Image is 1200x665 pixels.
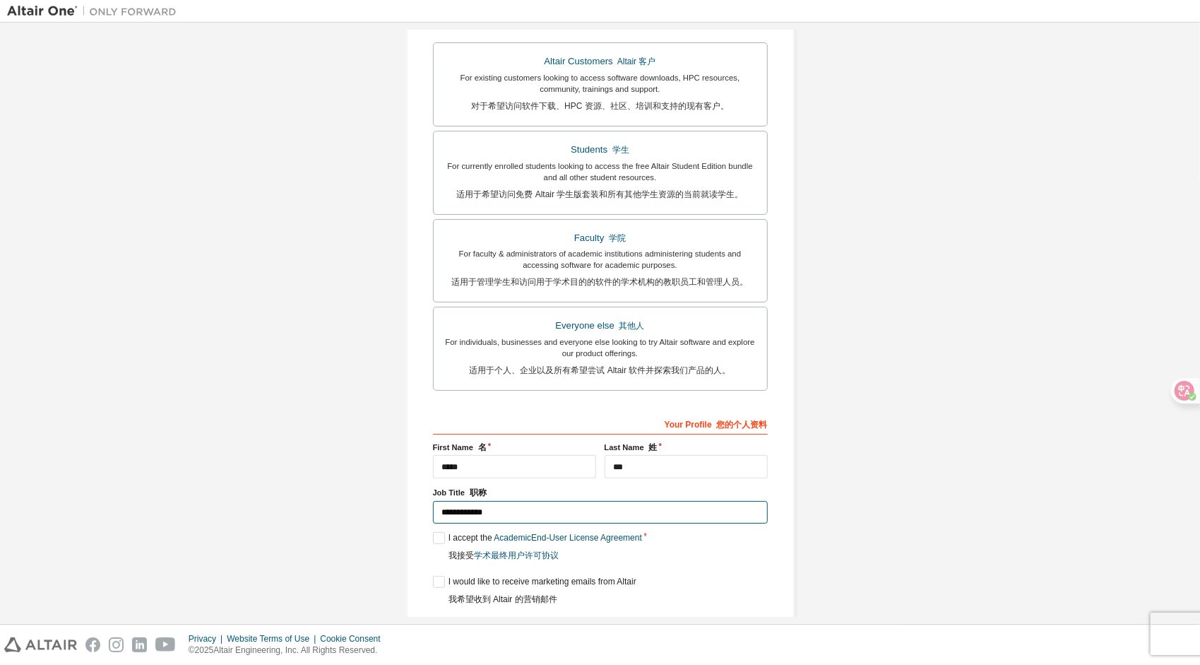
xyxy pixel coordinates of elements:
img: Altair One [7,4,184,18]
div: Students [442,140,759,160]
font: 您的个人资料 [717,420,768,430]
font: 我接受 [448,551,559,560]
label: First Name [433,442,596,453]
div: Your Profile [433,412,768,435]
div: Website Terms of Use [227,633,320,645]
label: Last Name [605,442,768,453]
font: 适用于希望访问免费 Altair 学生版套装和所有其他学生资源的当前就读学生。 [456,189,743,199]
font: 我希望收到 Altair 的营销邮件 [448,594,557,604]
font: 其他人 [619,321,645,331]
div: Privacy [189,633,227,645]
div: For currently enrolled students looking to access the free Altair Student Edition bundle and all ... [442,160,759,206]
img: youtube.svg [155,637,176,652]
img: facebook.svg [85,637,100,652]
img: instagram.svg [109,637,124,652]
div: Faculty [442,228,759,249]
div: For faculty & administrators of academic institutions administering students and accessing softwa... [442,248,759,293]
font: 适用于个人、企业以及所有希望尝试 Altair 软件并探索我们产品的人。 [469,365,730,375]
label: I would like to receive marketing emails from Altair [433,576,636,611]
img: linkedin.svg [132,637,147,652]
font: 姓 [648,442,657,452]
div: Cookie Consent [320,633,388,645]
img: altair_logo.svg [4,637,77,652]
font: 学院 [609,233,626,243]
div: Altair Customers [442,52,759,72]
a: 学术最终用户许可协议 [474,551,559,560]
font: 职称 [470,488,487,498]
a: Academic End-User License Agreement [494,533,642,543]
p: © 2025 Altair Engineering, Inc. All Rights Reserved. [189,645,389,657]
label: I accept the [433,532,642,567]
font: 适用于管理学生和访问用于学术目的的软件的学术机构的教职员工和管理人员。 [452,277,749,287]
font: 对于希望访问软件下载、HPC 资源、社区、培训和支持的现有客户。 [471,101,729,111]
div: For individuals, businesses and everyone else looking to try Altair software and explore our prod... [442,336,759,382]
div: Everyone else [442,316,759,336]
font: 学生 [612,145,629,155]
font: Altair 客户 [617,57,656,66]
div: For existing customers looking to access software downloads, HPC resources, community, trainings ... [442,72,759,117]
label: Job Title [433,487,768,498]
font: 名 [478,442,487,452]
